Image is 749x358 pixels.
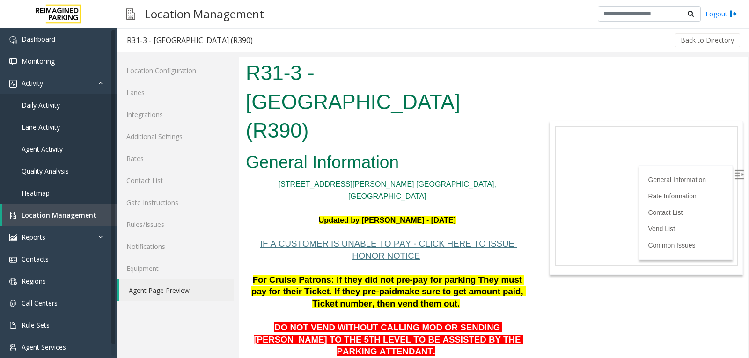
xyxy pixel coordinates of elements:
span: DO NOT VEND WITHOUT CALLING MOD OR SENDING [PERSON_NAME] TO THE 5TH LEVEL TO BE ASSISTED BY THE P... [15,265,284,299]
img: 'icon' [9,256,17,263]
a: Integrations [117,103,234,125]
a: Agent Page Preview [119,279,234,301]
img: 'icon' [9,80,17,88]
span: Contacts [22,255,49,263]
a: Equipment [117,257,234,279]
a: Contact List [409,152,444,159]
a: IF A CUSTOMER IS UNABLE TO PAY - CLICK HERE TO ISSUE HONOR NOTICE [22,183,278,203]
a: General Information [409,119,467,126]
img: 'icon' [9,322,17,329]
a: Common Issues [409,184,456,192]
span: For Cruise Patrons: If they did not pre-pay for parking They must pay for their Ticket. If they p... [13,218,286,240]
a: [STREET_ADDRESS][PERSON_NAME] [GEOGRAPHIC_DATA], [GEOGRAPHIC_DATA] [40,123,257,143]
a: Rules/Issues [117,213,234,235]
span: Heatmap [22,189,50,197]
a: Lanes [117,81,234,103]
span: Activity [22,79,43,88]
span: Agent Activity [22,145,63,153]
span: Location Management [22,211,96,219]
span: Rule Sets [22,321,50,329]
img: 'icon' [9,36,17,44]
img: 'icon' [9,344,17,351]
span: Daily Activity [22,101,60,110]
img: Open/Close Sidebar Menu [496,113,505,122]
a: Additional Settings [117,125,234,147]
span: Call Centers [22,299,58,307]
a: Gate Instructions [117,191,234,213]
img: 'icon' [9,212,17,219]
img: logout [730,9,737,19]
img: pageIcon [126,2,135,25]
a: Contact List [117,169,234,191]
a: Rate Information [409,135,458,143]
span: make sure to get amount paid, Ticket number, then vend them out. [73,229,287,251]
button: Back to Directory [675,33,740,47]
a: Location Configuration [117,59,234,81]
h2: General Information [7,93,290,117]
span: Monitoring [22,57,55,66]
span: IF A CUSTOMER IS UNABLE TO PAY - CLICK HERE TO ISSUE HONOR NOTICE [22,182,278,204]
span: Dashboard [22,35,55,44]
h1: R31-3 - [GEOGRAPHIC_DATA] (R390) [7,1,290,88]
span: Regions [22,277,46,285]
span: Lane Activity [22,123,60,132]
span: Quality Analysis [22,167,69,175]
img: 'icon' [9,58,17,66]
img: 'icon' [9,300,17,307]
a: Rates [117,147,234,169]
span: Reports [22,233,45,241]
font: Updated by [PERSON_NAME] - [DATE] [80,159,217,167]
a: Location Management [2,204,117,226]
h3: Location Management [140,2,269,25]
div: R31-3 - [GEOGRAPHIC_DATA] (R390) [127,34,253,46]
img: 'icon' [9,234,17,241]
a: Vend List [409,168,436,175]
a: Notifications [117,235,234,257]
a: Logout [705,9,737,19]
img: 'icon' [9,278,17,285]
span: Agent Services [22,343,66,351]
